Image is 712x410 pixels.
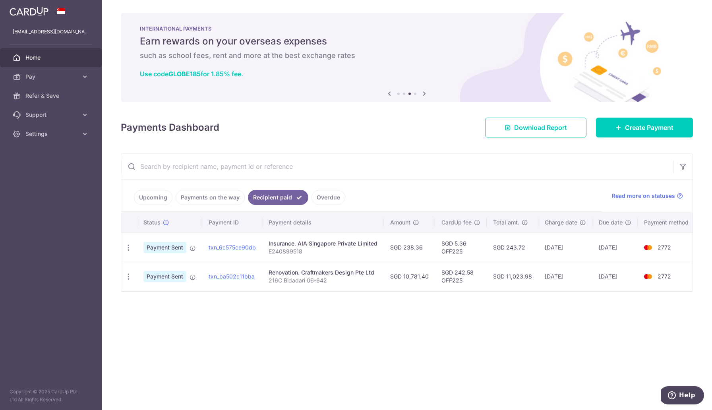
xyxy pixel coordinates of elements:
a: txn_ba502c11bba [209,273,255,280]
img: CardUp [10,6,48,16]
td: [DATE] [538,233,592,262]
p: 216C Bidadari 06-642 [269,277,377,284]
a: txn_6c575ce90db [209,244,256,251]
a: Upcoming [134,190,172,205]
span: Create Payment [625,123,673,132]
td: SGD 11,023.98 [487,262,538,291]
b: GLOBE185 [168,70,201,78]
span: Home [25,54,78,62]
h6: such as school fees, rent and more at the best exchange rates [140,51,674,60]
th: Payment method [638,212,698,233]
input: Search by recipient name, payment id or reference [121,154,673,179]
img: Bank Card [640,272,656,281]
span: Support [25,111,78,119]
a: Read more on statuses [612,192,683,200]
th: Payment ID [202,212,262,233]
p: E240899518 [269,248,377,255]
td: SGD 243.72 [487,233,538,262]
td: SGD 238.36 [384,233,435,262]
p: INTERNATIONAL PAYMENTS [140,25,674,32]
img: Bank Card [640,243,656,252]
td: SGD 5.36 OFF225 [435,233,487,262]
a: Recipient paid [248,190,308,205]
div: Renovation. Craftmakers Design Pte Ltd [269,269,377,277]
span: CardUp fee [441,219,472,226]
span: Payment Sent [143,242,186,253]
div: Insurance. AIA Singapore Private Limited [269,240,377,248]
span: Refer & Save [25,92,78,100]
img: International Payment Banner [121,13,693,102]
span: Status [143,219,161,226]
a: Payments on the way [176,190,245,205]
iframe: Opens a widget where you can find more information [661,386,704,406]
span: 2772 [658,273,671,280]
td: [DATE] [538,262,592,291]
a: Download Report [485,118,586,137]
a: Overdue [311,190,345,205]
span: Download Report [514,123,567,132]
td: [DATE] [592,262,638,291]
td: [DATE] [592,233,638,262]
h5: Earn rewards on your overseas expenses [140,35,674,48]
h4: Payments Dashboard [121,120,219,135]
span: Pay [25,73,78,81]
td: SGD 10,781.40 [384,262,435,291]
span: Read more on statuses [612,192,675,200]
span: Settings [25,130,78,138]
th: Payment details [262,212,384,233]
a: Use codeGLOBE185for 1.85% fee. [140,70,243,78]
span: 2772 [658,244,671,251]
span: Payment Sent [143,271,186,282]
span: Amount [390,219,410,226]
td: SGD 242.58 OFF225 [435,262,487,291]
p: [EMAIL_ADDRESS][DOMAIN_NAME] [13,28,89,36]
span: Due date [599,219,623,226]
span: Total amt. [493,219,519,226]
span: Charge date [545,219,577,226]
a: Create Payment [596,118,693,137]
